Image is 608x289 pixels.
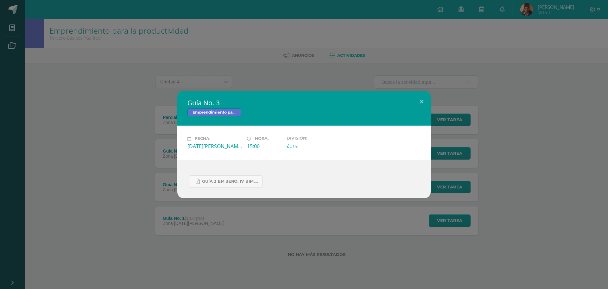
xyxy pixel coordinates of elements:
a: GUÍA 3 EM 3ERO. IV BIM.docx.pdf [189,175,263,188]
button: Close (Esc) [413,91,431,112]
span: Emprendimiento para la productividad [187,108,241,116]
h2: Guía No. 3 [187,98,421,107]
span: GUÍA 3 EM 3ERO. IV BIM.docx.pdf [202,179,259,184]
div: 15:00 [247,143,282,150]
span: Fecha: [195,136,210,141]
div: Zona [287,142,341,149]
span: Hora: [255,136,269,141]
div: [DATE][PERSON_NAME] [187,143,242,150]
label: División: [287,136,341,141]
